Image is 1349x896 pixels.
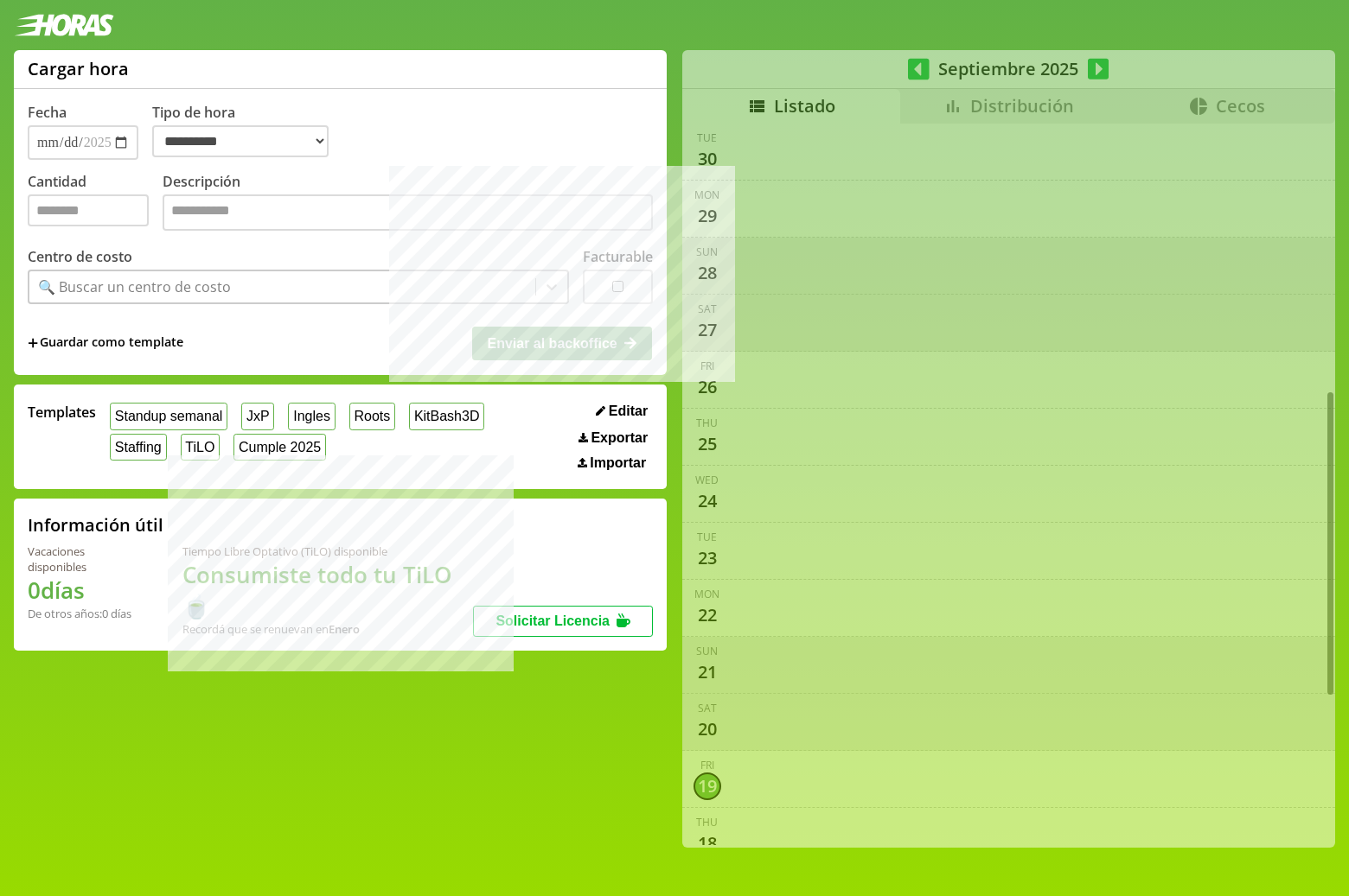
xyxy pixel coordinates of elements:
[590,455,646,471] span: Importar
[349,403,395,429] button: Roots
[233,434,326,461] button: Cumple 2025
[591,403,653,420] button: Editar
[495,613,610,628] span: Solicitar Licencia
[110,403,227,429] button: Standup semanal
[28,334,38,353] span: +
[473,606,653,637] button: Solicitar Licencia
[28,194,149,226] input: Cantidad
[28,103,67,122] label: Fecha
[28,513,163,537] h2: Información útil
[14,14,114,36] img: logotipo
[110,434,167,461] button: Staffing
[152,103,342,160] label: Tipo de hora
[163,172,653,235] label: Descripción
[28,575,141,606] h1: 0 días
[28,543,141,575] div: Vacaciones disponibles
[288,403,335,429] button: Ingles
[583,247,653,266] label: Facturable
[38,277,231,296] div: 🔍 Buscar un centro de costo
[182,543,473,559] div: Tiempo Libre Optativo (TiLO) disponible
[28,334,183,353] span: +Guardar como template
[591,430,648,446] span: Exportar
[28,606,141,621] div: De otros años: 0 días
[28,57,129,80] h1: Cargar hora
[329,621,360,637] b: Enero
[609,404,648,419] span: Editar
[181,434,221,461] button: TiLO
[182,559,473,621] h1: Consumiste todo tu TiLO 🍵
[28,247,132,266] label: Centro de costo
[182,621,473,637] div: Recordá que se renuevan en
[241,403,274,429] button: JxP
[28,403,96,422] span: Templates
[409,403,484,429] button: KitBash3D
[152,125,329,157] select: Tipo de hora
[163,194,653,231] textarea: Descripción
[573,429,653,447] button: Exportar
[28,172,163,235] label: Cantidad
